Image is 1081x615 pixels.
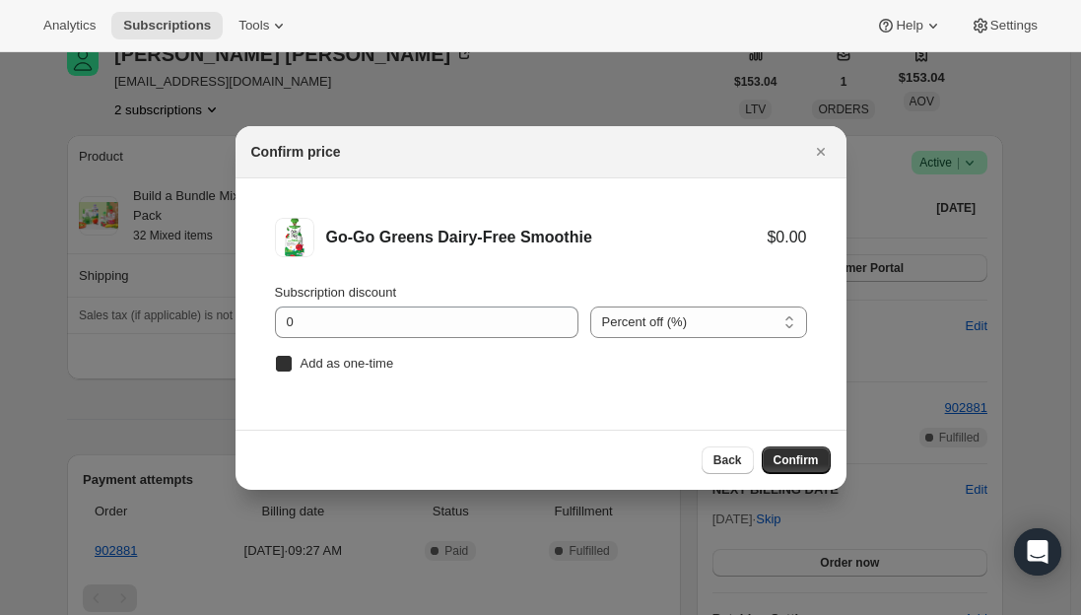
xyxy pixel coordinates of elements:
button: Help [864,12,954,39]
button: Back [702,446,754,474]
span: Confirm [774,452,819,468]
img: Go-Go Greens Dairy-Free Smoothie [275,218,314,257]
span: Settings [990,18,1038,34]
button: Tools [227,12,301,39]
button: Close [807,138,835,166]
div: Open Intercom Messenger [1014,528,1061,576]
div: $0.00 [767,228,806,247]
div: Go-Go Greens Dairy-Free Smoothie [326,228,768,247]
span: Tools [238,18,269,34]
span: Analytics [43,18,96,34]
button: Analytics [32,12,107,39]
span: Back [713,452,742,468]
span: Help [896,18,922,34]
button: Confirm [762,446,831,474]
span: Subscriptions [123,18,211,34]
span: Add as one-time [301,356,394,371]
h2: Confirm price [251,142,341,162]
button: Subscriptions [111,12,223,39]
button: Settings [959,12,1049,39]
span: Subscription discount [275,285,397,300]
